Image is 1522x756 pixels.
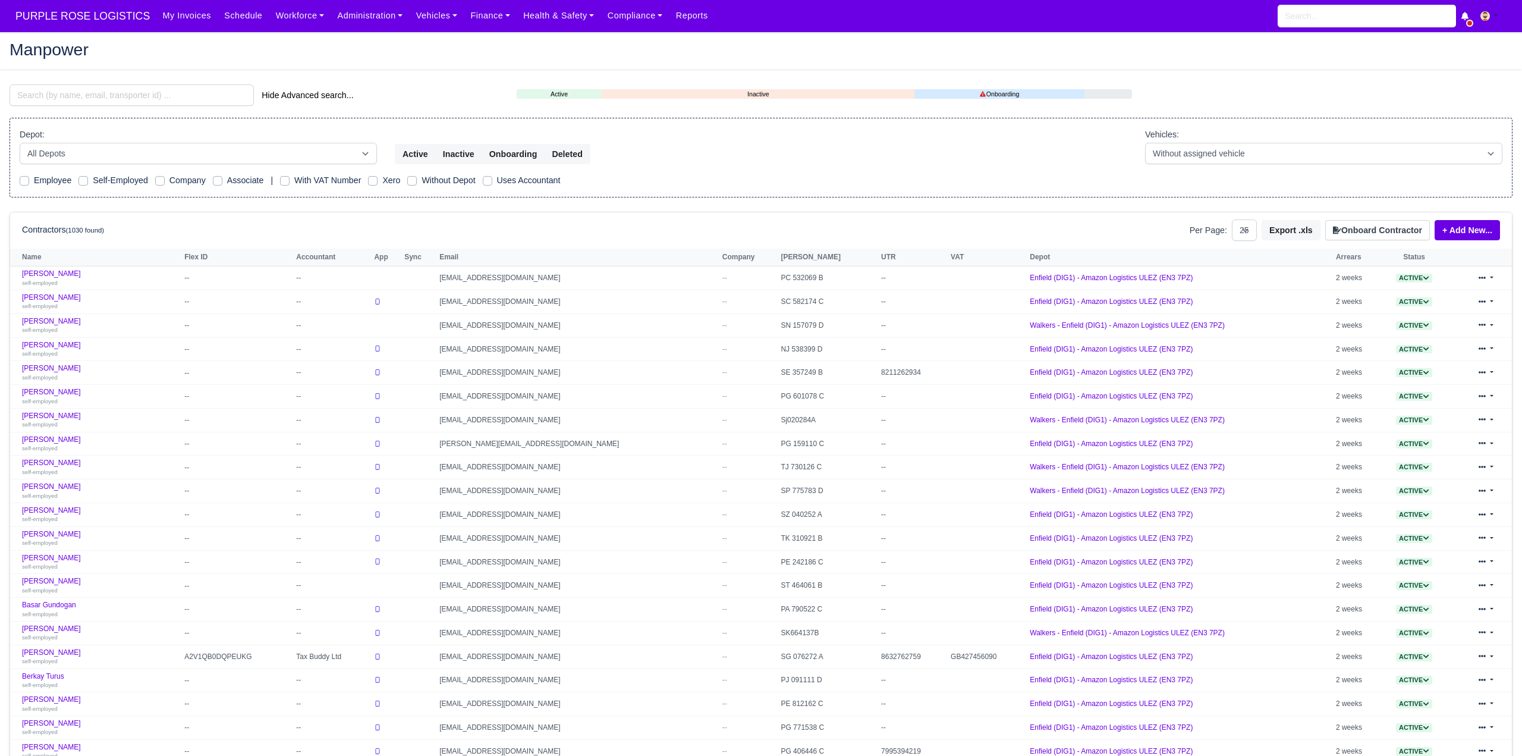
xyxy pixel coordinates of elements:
span: -- [722,676,727,684]
td: 2 weeks [1333,526,1382,550]
span: Active [1396,699,1432,708]
td: -- [878,456,948,479]
td: 2 weeks [1333,574,1382,598]
th: UTR [878,249,948,266]
span: -- [722,653,727,661]
td: 8632762759 [878,645,948,669]
button: Inactive [435,144,482,164]
small: self-employed [22,303,58,309]
td: -- [293,432,371,456]
td: 2 weeks [1333,313,1382,337]
button: Active [395,144,436,164]
td: SZ 040252 A [778,503,878,527]
span: -- [722,629,727,637]
label: Depot: [20,128,45,142]
td: [EMAIL_ADDRESS][DOMAIN_NAME] [436,313,719,337]
td: PE 242186 C [778,550,878,574]
td: -- [293,669,371,692]
a: [PERSON_NAME] self-employed [22,695,178,713]
label: Self-Employed [93,174,148,187]
label: Vehicles: [1145,128,1179,142]
span: Active [1396,558,1432,567]
a: Active [1396,605,1432,613]
span: Active [1396,534,1432,543]
td: -- [293,716,371,740]
td: -- [293,337,371,361]
a: Reports [669,4,715,27]
a: Active [1396,297,1432,306]
span: -- [722,345,727,353]
small: self-employed [22,469,58,475]
label: Company [169,174,206,187]
th: VAT [948,249,1027,266]
a: Enfield (DIG1) - Amazon Logistics ULEZ (EN3 7PZ) [1030,653,1193,661]
a: Active [1396,558,1432,566]
td: [EMAIL_ADDRESS][DOMAIN_NAME] [436,526,719,550]
button: Export .xls [1262,220,1320,240]
td: -- [293,290,371,314]
td: -- [181,574,293,598]
a: Walkers - Enfield (DIG1) - Amazon Logistics ULEZ (EN3 7PZ) [1030,487,1225,495]
td: -- [181,337,293,361]
th: Sync [401,249,436,266]
span: Active [1396,510,1432,519]
span: Active [1396,368,1432,377]
td: -- [293,692,371,716]
td: ST 464061 B [778,574,878,598]
span: -- [722,321,727,330]
a: Finance [464,4,517,27]
td: SP 775783 D [778,479,878,503]
th: Status [1382,249,1446,266]
td: SN 157079 D [778,313,878,337]
h6: Contractors [22,225,104,235]
td: [EMAIL_ADDRESS][DOMAIN_NAME] [436,503,719,527]
td: PE 812162 C [778,692,878,716]
a: Active [1396,345,1432,353]
label: Associate [227,174,264,187]
td: 2 weeks [1333,432,1382,456]
span: -- [722,487,727,495]
span: Active [1396,487,1432,495]
a: Active [1396,392,1432,400]
td: [EMAIL_ADDRESS][DOMAIN_NAME] [436,598,719,622]
button: Onboard Contractor [1325,220,1430,240]
td: -- [181,266,293,290]
button: Deleted [544,144,590,164]
a: Active [1396,368,1432,377]
a: Enfield (DIG1) - Amazon Logistics ULEZ (EN3 7PZ) [1030,345,1193,353]
td: -- [878,337,948,361]
a: Enfield (DIG1) - Amazon Logistics ULEZ (EN3 7PZ) [1030,676,1193,684]
small: self-employed [22,658,58,664]
td: -- [181,432,293,456]
td: -- [878,550,948,574]
small: self-employed [22,705,58,712]
a: Walkers - Enfield (DIG1) - Amazon Logistics ULEZ (EN3 7PZ) [1030,321,1225,330]
th: Arrears [1333,249,1382,266]
td: Sj020284A [778,408,878,432]
td: 8211262934 [878,361,948,385]
td: TK 310921 B [778,526,878,550]
td: -- [181,550,293,574]
td: -- [181,361,293,385]
td: -- [181,621,293,645]
span: -- [722,416,727,424]
label: Employee [34,174,71,187]
small: self-employed [22,611,58,617]
a: Active [1396,747,1432,755]
td: [PERSON_NAME][EMAIL_ADDRESS][DOMAIN_NAME] [436,432,719,456]
td: -- [293,385,371,409]
span: -- [722,440,727,448]
button: Onboarding [482,144,545,164]
td: -- [293,408,371,432]
td: -- [878,313,948,337]
a: Walkers - Enfield (DIG1) - Amazon Logistics ULEZ (EN3 7PZ) [1030,629,1225,637]
span: | [271,175,273,185]
a: [PERSON_NAME] self-employed [22,293,178,310]
th: Depot [1027,249,1333,266]
td: -- [181,503,293,527]
small: self-employed [22,280,58,286]
a: [PERSON_NAME] self-employed [22,506,178,523]
a: [PERSON_NAME] self-employed [22,341,178,358]
td: -- [293,266,371,290]
td: -- [293,456,371,479]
